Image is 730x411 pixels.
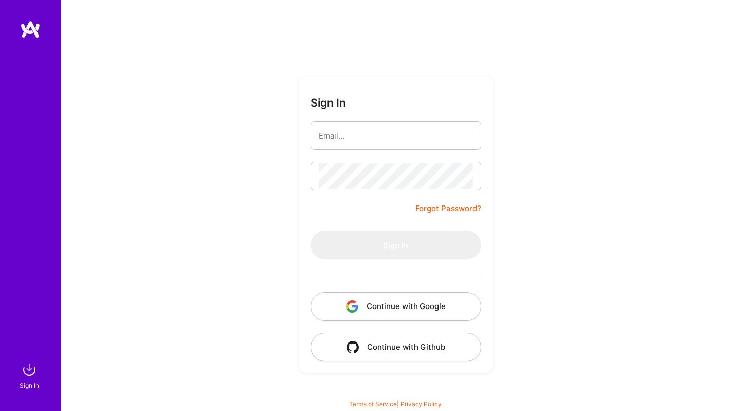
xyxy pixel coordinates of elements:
img: icon [346,300,358,313]
img: logo [20,20,41,39]
button: Continue with Google [311,292,481,321]
img: sign in [19,360,40,380]
img: icon [347,341,359,353]
button: Continue with Github [311,333,481,361]
a: Forgot Password? [415,202,481,215]
input: Email... [319,123,473,149]
button: Sign In [311,231,481,259]
a: sign inSign In [21,360,40,391]
a: Terms of Service [349,400,397,408]
span: | [349,400,442,408]
div: © 2025 ATeams Inc., All rights reserved. [61,381,730,406]
h3: Sign In [311,96,346,109]
div: Sign In [20,380,39,391]
a: Privacy Policy [400,400,442,408]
